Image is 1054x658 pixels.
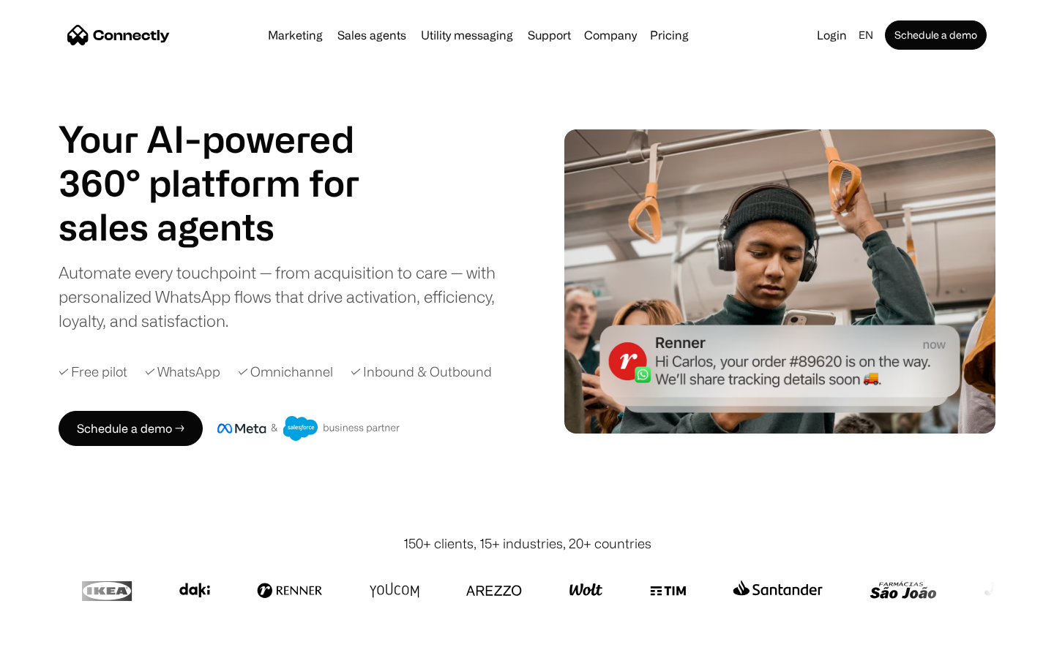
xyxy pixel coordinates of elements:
[351,362,492,382] div: ✓ Inbound & Outbound
[644,29,695,41] a: Pricing
[522,29,577,41] a: Support
[415,29,519,41] a: Utility messaging
[59,411,203,446] a: Schedule a demo →
[262,29,329,41] a: Marketing
[403,534,651,553] div: 150+ clients, 15+ industries, 20+ countries
[59,260,520,333] div: Automate every touchpoint — from acquisition to care — with personalized WhatsApp flows that driv...
[238,362,333,382] div: ✓ Omnichannel
[332,29,412,41] a: Sales agents
[59,362,127,382] div: ✓ Free pilot
[859,25,873,45] div: en
[59,117,395,205] h1: Your AI-powered 360° platform for
[145,362,220,382] div: ✓ WhatsApp
[59,205,395,249] h1: sales agents
[885,20,987,50] a: Schedule a demo
[15,631,88,653] aside: Language selected: English
[811,25,853,45] a: Login
[217,416,400,441] img: Meta and Salesforce business partner badge.
[29,632,88,653] ul: Language list
[584,25,637,45] div: Company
